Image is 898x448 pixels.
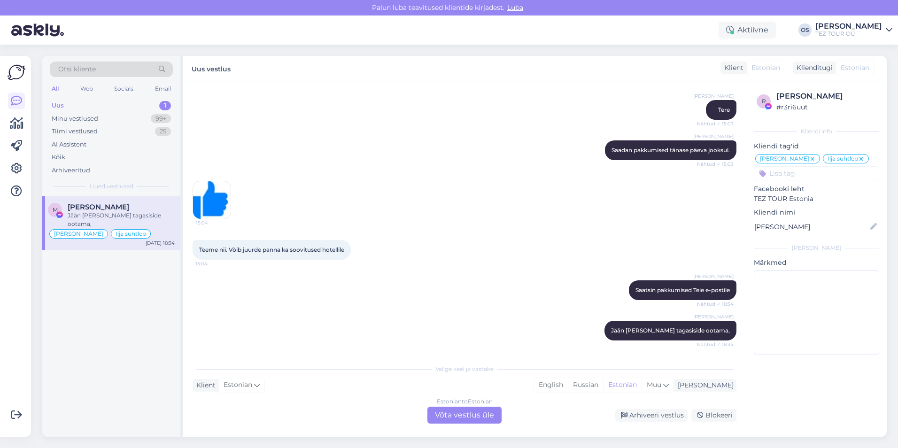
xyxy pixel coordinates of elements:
div: [PERSON_NAME] [815,23,882,30]
span: Ilja suhtleb [828,156,858,162]
span: Muu [647,380,661,389]
div: [PERSON_NAME] [776,91,876,102]
p: Märkmed [754,258,879,268]
div: [DATE] 18:34 [146,239,175,247]
span: Nähtud ✓ 18:34 [697,341,734,348]
span: [PERSON_NAME] [693,93,734,100]
div: Web [78,83,95,95]
div: 1 [159,101,171,110]
div: AI Assistent [52,140,86,149]
input: Lisa tag [754,166,879,180]
div: Tiimi vestlused [52,127,98,136]
span: Meelis Stroo [68,203,129,211]
div: [PERSON_NAME] [674,380,734,390]
span: r [762,98,766,105]
span: Ilja suhtleb [116,231,146,237]
span: Luba [504,3,526,12]
span: 15:04 [195,260,231,267]
div: Arhiveeri vestlus [615,409,688,422]
span: [PERSON_NAME] [693,273,734,280]
span: 15:04 [196,219,231,226]
div: Klient [193,380,216,390]
img: Askly Logo [8,63,25,81]
div: Estonian [603,378,642,392]
span: M [53,206,58,213]
span: Estonian [841,63,869,73]
span: [PERSON_NAME] [693,313,734,320]
input: Lisa nimi [754,222,868,232]
div: Arhiveeritud [52,166,90,175]
span: Otsi kliente [58,64,96,74]
span: Nähtud ✓ 18:34 [697,301,734,308]
div: [PERSON_NAME] [754,244,879,252]
div: All [50,83,61,95]
div: Minu vestlused [52,114,98,124]
div: 25 [155,127,171,136]
div: Jään [PERSON_NAME] tagasiside ootama, [68,211,175,228]
span: Nähtud ✓ 15:03 [697,161,734,168]
span: Saatsin pakkumised Teie e-postile [635,286,730,294]
span: Estonian [224,380,252,390]
span: Uued vestlused [90,182,133,191]
span: Estonian [751,63,780,73]
div: Aktiivne [719,22,776,39]
p: Kliendi nimi [754,208,879,217]
div: Estonian to Estonian [437,397,493,406]
div: Uus [52,101,64,110]
div: Kõik [52,153,65,162]
p: TEZ TOUR Estonia [754,194,879,204]
div: Valige keel ja vastake [193,365,736,373]
p: Facebooki leht [754,184,879,194]
div: Russian [568,378,603,392]
span: Nähtud ✓ 15:03 [697,120,734,127]
div: English [534,378,568,392]
div: Socials [112,83,135,95]
span: [PERSON_NAME] [760,156,809,162]
div: Email [153,83,173,95]
div: OS [798,23,812,37]
span: Teeme nii. Võib juurde panna ka soovitused hotellile [199,246,344,253]
div: 99+ [151,114,171,124]
span: Tere [718,106,730,113]
div: # r3ri6uut [776,102,876,112]
a: [PERSON_NAME]TEZ TOUR OÜ [815,23,892,38]
span: [PERSON_NAME] [693,133,734,140]
div: Klienditugi [793,63,833,73]
p: Kliendi tag'id [754,141,879,151]
div: Võta vestlus üle [427,407,502,424]
span: Jään [PERSON_NAME] tagasiside ootama, [611,327,730,334]
div: Blokeeri [691,409,736,422]
label: Uus vestlus [192,62,231,74]
span: [PERSON_NAME] [54,231,103,237]
div: TEZ TOUR OÜ [815,30,882,38]
span: Saadan pakkumised tänase päeva jooksul. [612,147,730,154]
img: Attachment [193,181,231,219]
div: Kliendi info [754,127,879,136]
div: Klient [720,63,743,73]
